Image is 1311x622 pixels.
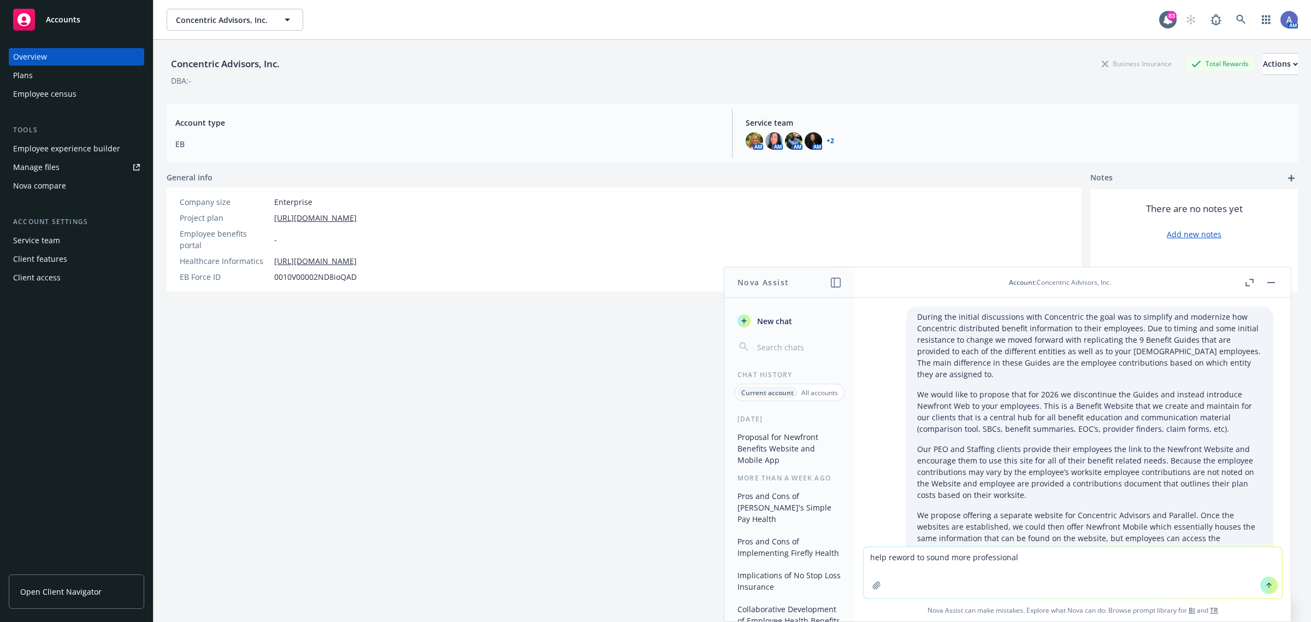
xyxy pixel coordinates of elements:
span: - [274,234,277,245]
span: There are no notes yet [1146,202,1243,215]
a: Plans [9,67,144,84]
span: Open Client Navigator [20,586,102,597]
div: Actions [1263,54,1298,74]
p: We propose offering a separate website for Concentric Advisors and Parallel. Once the websites ar... [917,509,1262,590]
div: Healthcare Informatics [180,255,270,267]
div: More than a week ago [724,473,855,483]
a: Add new notes [1167,228,1221,240]
img: photo [785,132,802,150]
h1: Nova Assist [737,277,789,288]
span: Accounts [46,15,80,24]
div: Overview [13,48,47,66]
p: Current account [741,388,794,397]
a: TR [1210,606,1218,615]
p: During the initial discussions with Concentric the goal was to simplify and modernize how Concent... [917,311,1262,380]
div: Manage files [13,159,60,176]
p: All accounts [801,388,838,397]
a: Report a Bug [1205,9,1227,31]
div: 83 [1167,11,1177,21]
div: Company size [180,196,270,208]
div: Employee experience builder [13,140,120,157]
span: Notes [1090,172,1113,185]
div: Tools [9,125,144,136]
span: Service team [746,117,1289,128]
span: Concentric Advisors, Inc. [176,14,270,26]
a: Accounts [9,4,144,35]
button: Pros and Cons of [PERSON_NAME]'s Simple Pay Health [733,487,846,528]
div: Nova compare [13,177,66,195]
a: Nova compare [9,177,144,195]
div: Business Insurance [1096,57,1177,71]
a: Start snowing [1180,9,1202,31]
button: Actions [1263,53,1298,75]
a: BI [1189,606,1195,615]
a: [URL][DOMAIN_NAME] [274,212,357,224]
div: : Concentric Advisors, Inc. [1009,278,1111,287]
a: [URL][DOMAIN_NAME] [274,255,357,267]
a: Employee census [9,85,144,103]
div: Project plan [180,212,270,224]
a: Overview [9,48,144,66]
p: We would like to propose that for 2026 we discontinue the Guides and instead introduce Newfront W... [917,389,1262,435]
img: photo [1280,11,1298,28]
span: EB [175,138,719,150]
a: Manage files [9,159,144,176]
a: add [1285,172,1298,185]
button: Concentric Advisors, Inc. [167,9,303,31]
button: Implications of No Stop Loss Insurance [733,566,846,596]
input: Search chats [755,339,842,355]
div: Concentric Advisors, Inc. [167,57,284,71]
a: Client features [9,250,144,268]
div: EB Force ID [180,271,270,283]
a: +2 [826,138,834,144]
textarea: help reword to sound more professional [864,547,1282,598]
a: Client access [9,269,144,286]
a: Service team [9,232,144,249]
span: Nova Assist can make mistakes. Explore what Nova can do: Browse prompt library for and [859,599,1286,621]
img: photo [765,132,783,150]
div: Total Rewards [1186,57,1254,71]
div: [DATE] [724,414,855,424]
span: New chat [755,315,792,327]
a: Search [1230,9,1252,31]
span: Enterprise [274,196,312,208]
img: photo [746,132,763,150]
span: General info [167,172,212,183]
button: New chat [733,311,846,331]
a: Employee experience builder [9,140,144,157]
div: Chat History [724,370,855,379]
div: DBA: - [171,75,191,86]
img: photo [805,132,822,150]
div: Employee census [13,85,76,103]
p: Our PEO and Staffing clients provide their employees the link to the Newfront Website and encoura... [917,443,1262,501]
div: Plans [13,67,33,84]
a: Switch app [1255,9,1277,31]
button: Pros and Cons of Implementing Firefly Health [733,532,846,562]
span: Account type [175,117,719,128]
span: 0010V00002ND8ioQAD [274,271,357,283]
div: Employee benefits portal [180,228,270,251]
div: Account settings [9,216,144,227]
div: Client access [13,269,61,286]
div: Service team [13,232,60,249]
span: Account [1009,278,1035,287]
button: Proposal for Newfront Benefits Website and Mobile App [733,428,846,469]
div: Client features [13,250,67,268]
